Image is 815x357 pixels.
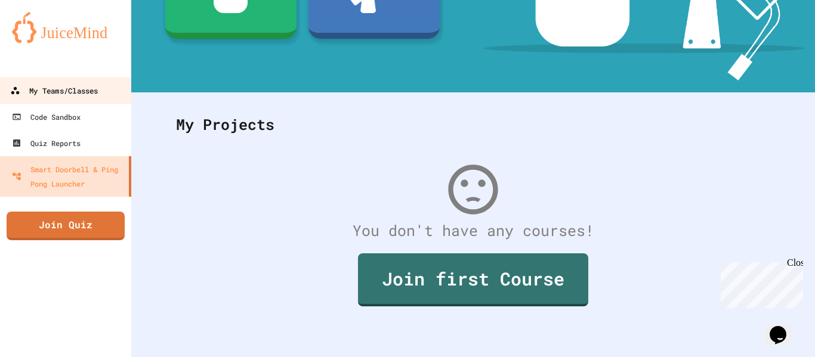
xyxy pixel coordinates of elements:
iframe: chat widget [765,309,803,345]
a: Join Quiz [7,212,125,240]
div: Smart Doorbell & Ping Pong Launcher [12,162,124,191]
div: My Projects [164,101,782,148]
div: Chat with us now!Close [5,5,82,76]
div: You don't have any courses! [164,219,782,242]
div: Quiz Reports [12,136,81,150]
iframe: chat widget [716,257,803,308]
div: My Teams/Classes [10,83,98,98]
img: logo-orange.svg [12,12,119,43]
div: Code Sandbox [12,110,81,124]
a: Join first Course [358,253,588,306]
